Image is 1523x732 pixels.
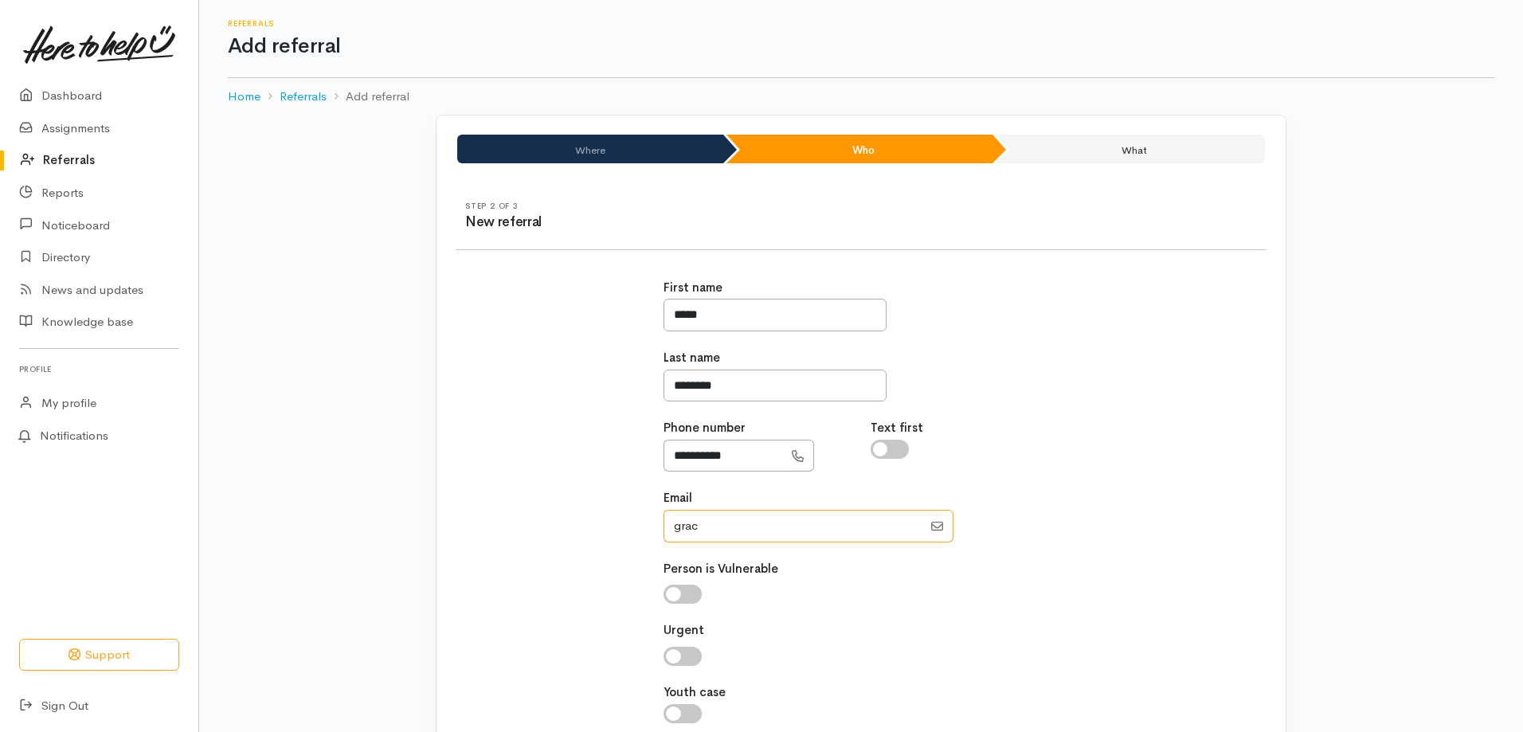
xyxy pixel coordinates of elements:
h6: Step 2 of 3 [465,202,861,210]
label: Email [664,489,692,507]
li: Where [457,135,723,163]
li: Add referral [327,88,409,106]
h1: Add referral [228,35,1494,58]
label: Urgent [664,621,704,640]
h6: Referrals [228,19,1494,28]
label: Phone number [664,419,746,437]
nav: breadcrumb [228,78,1494,115]
label: Last name [664,349,720,367]
h6: Profile [19,358,179,380]
button: Support [19,639,179,671]
li: What [996,135,1265,163]
h3: New referral [465,215,861,230]
label: First name [664,279,722,297]
li: Who [726,135,992,163]
label: Text first [871,419,923,437]
label: Person is Vulnerable [664,560,778,578]
a: Home [228,88,260,106]
a: Referrals [280,88,327,106]
label: Youth case [664,683,726,702]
